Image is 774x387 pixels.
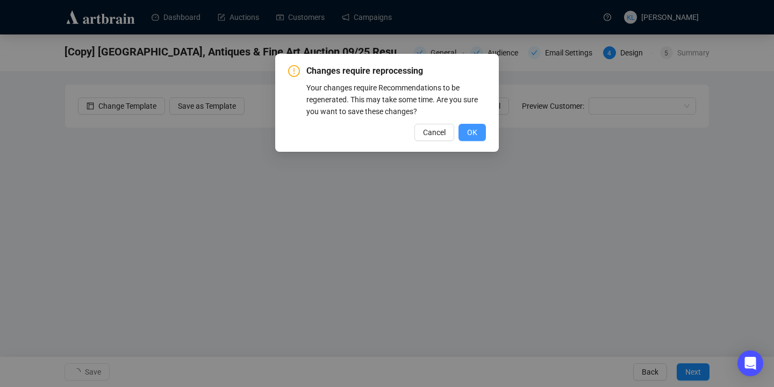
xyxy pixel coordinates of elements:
div: Open Intercom Messenger [737,350,763,376]
span: OK [467,126,477,138]
span: Changes require reprocessing [306,65,486,78]
span: Cancel [423,126,446,138]
div: Your changes require Recommendations to be regenerated. This may take some time. Are you sure you... [306,82,486,117]
button: Cancel [414,124,454,141]
span: exclamation-circle [288,65,300,77]
button: OK [458,124,486,141]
